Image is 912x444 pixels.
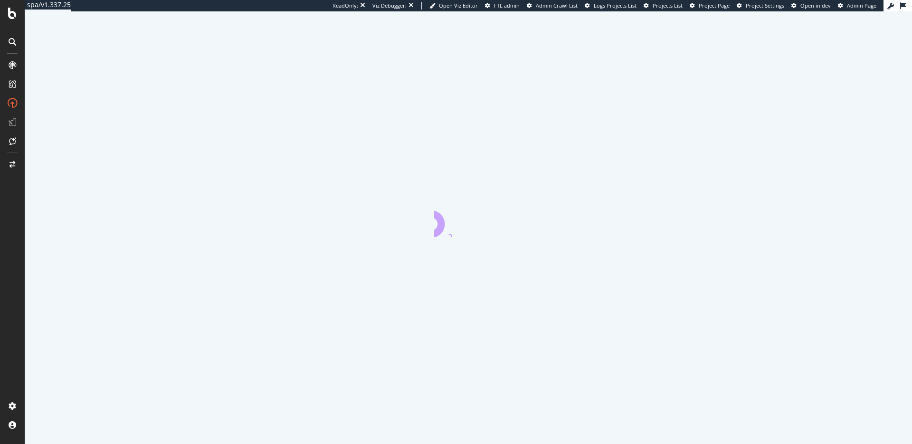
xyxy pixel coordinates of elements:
div: animation [434,203,503,237]
a: Admin Crawl List [527,2,578,10]
div: ReadOnly: [332,2,358,10]
a: Logs Projects List [585,2,636,10]
a: Projects List [644,2,683,10]
a: Project Settings [737,2,784,10]
a: Open Viz Editor [429,2,478,10]
span: FTL admin [494,2,520,9]
span: Project Page [699,2,730,9]
span: Project Settings [746,2,784,9]
span: Logs Projects List [594,2,636,9]
a: Admin Page [838,2,876,10]
a: Project Page [690,2,730,10]
div: Viz Debugger: [372,2,407,10]
span: Admin Page [847,2,876,9]
span: Admin Crawl List [536,2,578,9]
a: FTL admin [485,2,520,10]
span: Projects List [653,2,683,9]
span: Open Viz Editor [439,2,478,9]
span: Open in dev [800,2,831,9]
a: Open in dev [791,2,831,10]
